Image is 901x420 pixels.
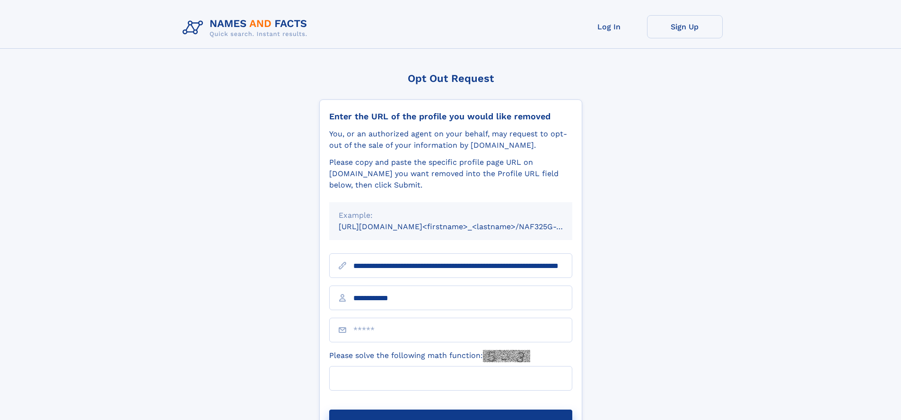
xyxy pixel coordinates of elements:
label: Please solve the following math function: [329,350,530,362]
img: Logo Names and Facts [179,15,315,41]
a: Sign Up [647,15,723,38]
div: You, or an authorized agent on your behalf, may request to opt-out of the sale of your informatio... [329,128,572,151]
a: Log In [571,15,647,38]
small: [URL][DOMAIN_NAME]<firstname>_<lastname>/NAF325G-xxxxxxxx [339,222,590,231]
div: Please copy and paste the specific profile page URL on [DOMAIN_NAME] you want removed into the Pr... [329,157,572,191]
div: Example: [339,210,563,221]
div: Enter the URL of the profile you would like removed [329,111,572,122]
div: Opt Out Request [319,72,582,84]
